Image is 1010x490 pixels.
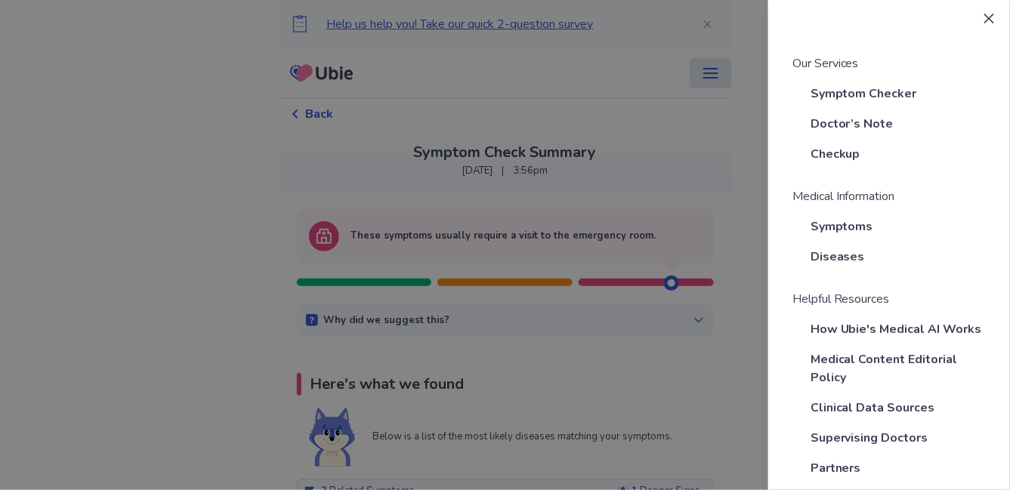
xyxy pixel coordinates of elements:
[811,85,917,103] a: Symptom Checker
[792,290,992,308] p: Helpful Resources
[811,429,928,447] a: Supervising Doctors
[811,350,992,387] a: Medical Content Editorial Policy
[792,54,992,72] p: Our Services
[811,145,860,163] a: Checkup
[811,320,982,338] a: How Ubie's Medical AI Works
[811,248,865,266] a: Diseases
[792,187,992,205] p: Medical Information
[811,459,861,477] a: Partners
[811,217,873,236] a: Symptoms
[977,6,1001,30] button: Close
[811,115,894,133] a: Doctor’s Note
[811,399,935,417] a: Clinical Data Sources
